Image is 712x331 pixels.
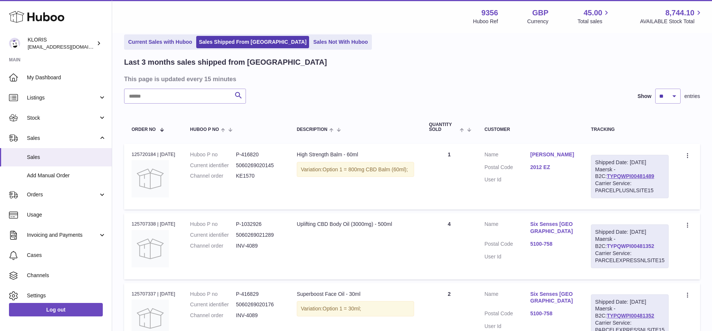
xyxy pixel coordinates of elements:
dt: Huboo P no [190,221,236,228]
dd: P-1032926 [236,221,282,228]
span: Order No [132,127,156,132]
a: 2012 EZ [530,164,576,171]
div: Huboo Ref [473,18,498,25]
a: TYPQWPI00481352 [607,243,654,249]
span: Orders [27,191,98,198]
span: Usage [27,211,106,218]
span: Stock [27,114,98,122]
a: Log out [9,303,103,316]
span: My Dashboard [27,74,106,81]
img: no-photo.jpg [132,230,169,267]
div: Uplifting CBD Body Oil (3000mg) - 500ml [297,221,414,228]
dt: User Id [484,323,530,330]
a: TYPQWPI00481489 [607,173,654,179]
img: huboo@kloriscbd.com [9,38,20,49]
dt: Huboo P no [190,291,236,298]
div: Shipped Date: [DATE] [595,159,665,166]
div: Superboost Face Oil - 30ml [297,291,414,298]
span: Invoicing and Payments [27,232,98,239]
dt: Name [484,221,530,237]
label: Show [638,93,651,100]
div: Tracking [591,127,669,132]
a: Six Senses [GEOGRAPHIC_DATA] [530,221,576,235]
a: 5100-758 [530,240,576,248]
a: Current Sales with Huboo [126,36,195,48]
dd: INV-4089 [236,242,282,249]
img: no-photo.jpg [132,160,169,197]
div: Currency [527,18,549,25]
span: entries [684,93,700,100]
span: [EMAIL_ADDRESS][DOMAIN_NAME] [28,44,110,50]
div: Variation: [297,301,414,316]
span: Settings [27,292,106,299]
div: Maersk - B2C: [591,155,669,198]
dt: Postal Code [484,164,530,173]
dd: INV-4089 [236,312,282,319]
span: Option 1 = 30ml; [323,306,361,312]
h3: This page is updated every 15 minutes [124,75,698,83]
span: Sales [27,135,98,142]
div: 125707337 | [DATE] [132,291,175,297]
span: 8,744.10 [665,8,694,18]
dd: 5060269020176 [236,301,282,308]
dd: 5060269021289 [236,232,282,239]
dt: Postal Code [484,240,530,249]
span: Total sales [577,18,611,25]
div: Carrier Service: PARCELEXPRESSNLSITE15 [595,250,665,264]
div: 125720184 | [DATE] [132,151,175,158]
a: Sales Shipped From [GEOGRAPHIC_DATA] [196,36,309,48]
div: Shipped Date: [DATE] [595,298,665,306]
dt: Huboo P no [190,151,236,158]
div: Customer [484,127,576,132]
span: AVAILABLE Stock Total [640,18,703,25]
span: Channels [27,272,106,279]
span: Description [297,127,327,132]
td: 1 [422,144,477,209]
span: Cases [27,252,106,259]
span: Quantity Sold [429,122,458,132]
dt: Name [484,151,530,160]
span: Listings [27,94,98,101]
a: Six Senses [GEOGRAPHIC_DATA] [530,291,576,305]
a: TYPQWPI00481352 [607,313,654,319]
strong: GBP [532,8,548,18]
a: Sales Not With Huboo [311,36,370,48]
td: 4 [422,213,477,279]
dd: KE1570 [236,172,282,180]
dt: Current identifier [190,301,236,308]
div: KLORIS [28,36,95,50]
dt: Current identifier [190,232,236,239]
span: 45.00 [583,8,602,18]
h2: Last 3 months sales shipped from [GEOGRAPHIC_DATA] [124,57,327,67]
a: [PERSON_NAME] [530,151,576,158]
span: Add Manual Order [27,172,106,179]
div: Carrier Service: PARCELPLUSNLSITE15 [595,180,665,194]
a: 5100-758 [530,310,576,317]
span: Sales [27,154,106,161]
dt: Channel order [190,242,236,249]
div: Variation: [297,162,414,177]
div: Maersk - B2C: [591,224,669,268]
div: High Strength Balm - 60ml [297,151,414,158]
dd: P-416829 [236,291,282,298]
dt: Postal Code [484,310,530,319]
dt: Name [484,291,530,307]
a: 45.00 Total sales [577,8,611,25]
dt: User Id [484,176,530,183]
dt: Channel order [190,312,236,319]
strong: 9356 [481,8,498,18]
dt: Current identifier [190,162,236,169]
a: 8,744.10 AVAILABLE Stock Total [640,8,703,25]
div: 125707338 | [DATE] [132,221,175,227]
span: Huboo P no [190,127,219,132]
dd: 5060269020145 [236,162,282,169]
span: Option 1 = 800mg CBD Balm (60ml); [323,166,408,172]
dd: P-416820 [236,151,282,158]
div: Shipped Date: [DATE] [595,229,665,236]
dt: User Id [484,253,530,260]
dt: Channel order [190,172,236,180]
